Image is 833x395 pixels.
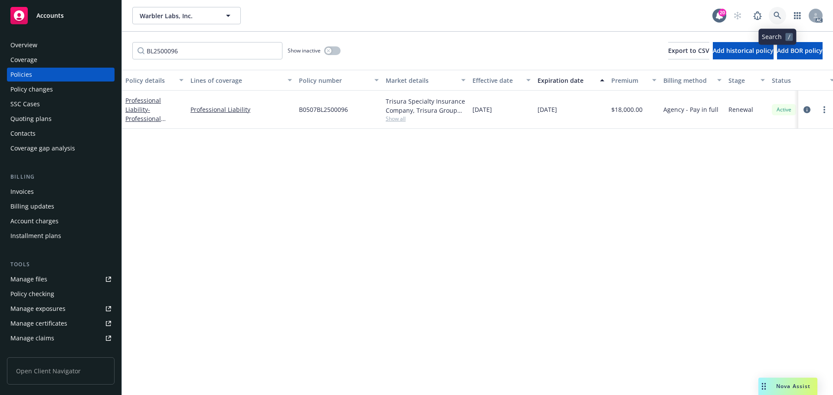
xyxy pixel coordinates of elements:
div: 20 [718,9,726,16]
a: Manage claims [7,331,115,345]
a: Invoices [7,185,115,199]
span: Accounts [36,12,64,19]
span: B0507BL2500096 [299,105,348,114]
a: Manage files [7,272,115,286]
div: Account charges [10,214,59,228]
span: - Professional Liability $1m [125,105,166,132]
div: Trisura Specialty Insurance Company, Trisura Group Ltd., Relm US Insurance Solutions [386,97,466,115]
div: Manage BORs [10,346,51,360]
span: Add historical policy [713,46,774,55]
span: Agency - Pay in full [663,105,718,114]
div: Billing method [663,76,712,85]
div: Manage claims [10,331,54,345]
div: Contacts [10,127,36,140]
div: Coverage gap analysis [10,141,75,155]
span: Renewal [728,105,753,114]
div: Overview [10,38,37,52]
div: Billing [7,173,115,181]
div: Billing updates [10,199,54,213]
span: Nova Assist [776,382,810,390]
div: Stage [728,76,755,85]
span: Show all [386,115,466,122]
div: Quoting plans [10,112,52,126]
span: Add BOR policy [777,46,823,55]
div: Manage files [10,272,47,286]
a: Search [769,7,786,24]
button: Policy number [295,70,382,91]
span: Show inactive [288,47,321,54]
button: Add historical policy [713,42,774,59]
div: Tools [7,260,115,269]
a: Professional Liability [125,96,162,132]
a: Contacts [7,127,115,140]
a: SSC Cases [7,97,115,111]
a: Account charges [7,214,115,228]
a: Quoting plans [7,112,115,126]
a: Billing updates [7,199,115,213]
a: Overview [7,38,115,52]
button: Premium [608,70,660,91]
button: Warbler Labs, Inc. [132,7,241,24]
div: Installment plans [10,229,61,243]
span: Open Client Navigator [7,357,115,385]
span: $18,000.00 [611,105,643,114]
div: Status [772,76,825,85]
a: Manage BORs [7,346,115,360]
a: circleInformation [802,104,812,115]
button: Export to CSV [668,42,709,59]
div: Market details [386,76,456,85]
span: [DATE] [538,105,557,114]
a: Policies [7,68,115,82]
div: Policy changes [10,82,53,96]
button: Lines of coverage [187,70,295,91]
div: Invoices [10,185,34,199]
a: Accounts [7,3,115,28]
button: Policy details [122,70,187,91]
span: Export to CSV [668,46,709,55]
div: Premium [611,76,647,85]
div: Manage exposures [10,302,66,316]
button: Billing method [660,70,725,91]
div: Expiration date [538,76,595,85]
span: Warbler Labs, Inc. [140,11,215,20]
a: Professional Liability [190,105,292,114]
div: Policy details [125,76,174,85]
div: Manage certificates [10,317,67,330]
a: Coverage gap analysis [7,141,115,155]
button: Expiration date [534,70,608,91]
button: Market details [382,70,469,91]
button: Effective date [469,70,534,91]
button: Add BOR policy [777,42,823,59]
div: Policy number [299,76,369,85]
div: Policies [10,68,32,82]
div: Coverage [10,53,37,67]
div: Effective date [472,76,521,85]
button: Stage [725,70,768,91]
a: Policy checking [7,287,115,301]
button: Nova Assist [758,378,817,395]
a: Installment plans [7,229,115,243]
a: Manage exposures [7,302,115,316]
a: more [819,104,830,115]
a: Start snowing [729,7,746,24]
a: Report a Bug [749,7,766,24]
div: Lines of coverage [190,76,282,85]
a: Switch app [789,7,806,24]
input: Filter by keyword... [132,42,282,59]
div: Policy checking [10,287,54,301]
span: [DATE] [472,105,492,114]
a: Manage certificates [7,317,115,330]
div: Drag to move [758,378,769,395]
a: Policy changes [7,82,115,96]
a: Coverage [7,53,115,67]
span: Active [775,106,793,114]
div: SSC Cases [10,97,40,111]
